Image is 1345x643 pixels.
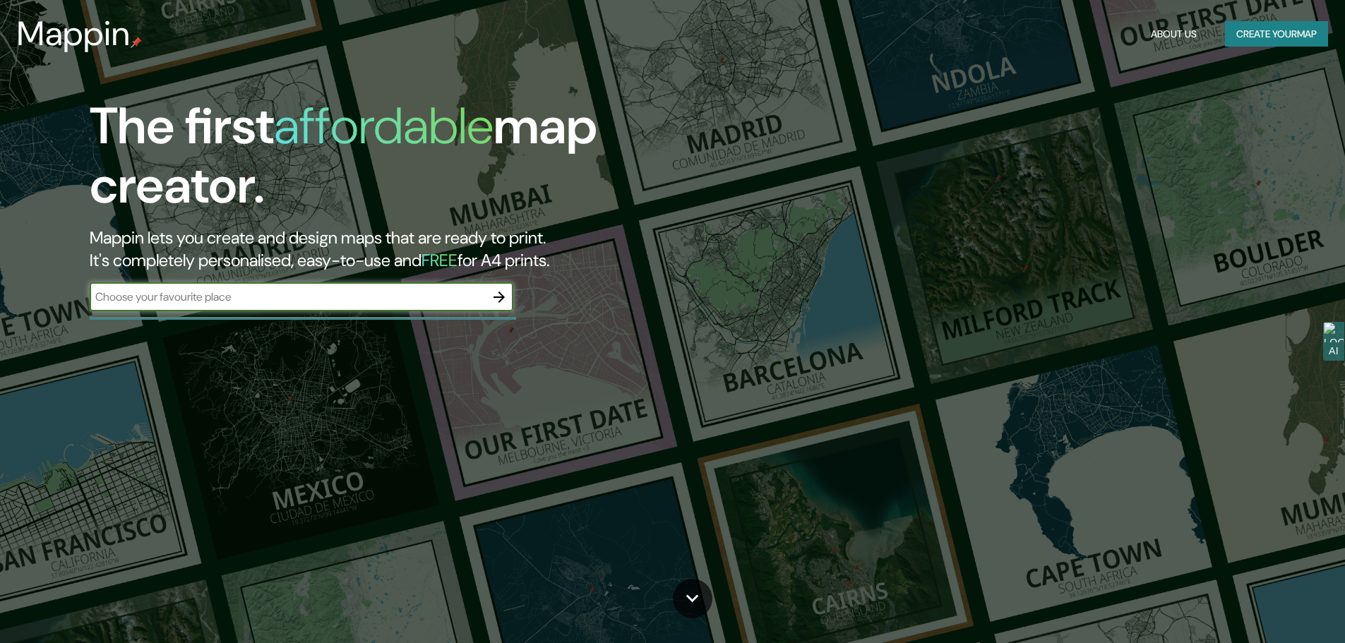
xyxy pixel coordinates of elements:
h5: FREE [422,249,458,271]
button: Create yourmap [1225,21,1328,47]
h1: affordable [274,93,494,159]
input: Choose your favourite place [90,289,485,305]
h3: Mappin [17,14,131,54]
button: About Us [1145,21,1202,47]
h1: The first map creator. [90,97,763,227]
img: mappin-pin [131,37,142,48]
h2: Mappin lets you create and design maps that are ready to print. It's completely personalised, eas... [90,227,763,272]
